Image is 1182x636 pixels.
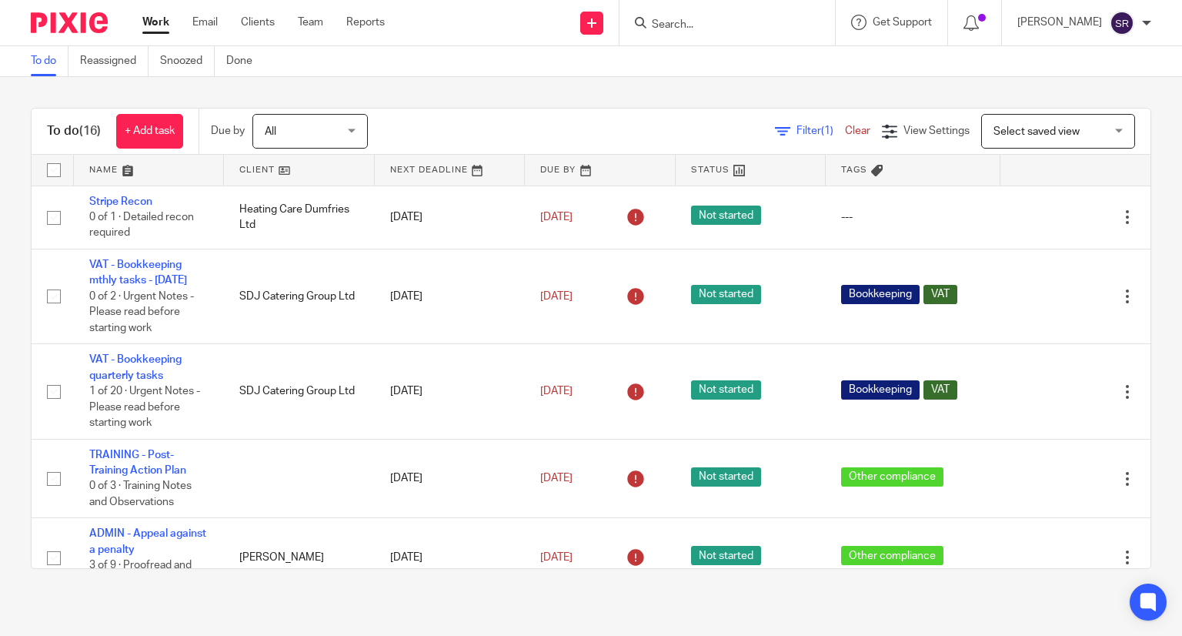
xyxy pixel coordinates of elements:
span: View Settings [903,126,970,136]
span: 0 of 1 · Detailed recon required [89,212,194,239]
span: 0 of 3 · Training Notes and Observations [89,481,192,508]
a: VAT - Bookkeeping quarterly tasks [89,354,182,380]
span: 0 of 2 · Urgent Notes - Please read before starting work [89,291,194,333]
span: Not started [691,206,761,225]
span: Other compliance [841,546,943,565]
h1: To do [47,123,101,139]
span: [DATE] [540,473,573,484]
a: TRAINING - Post-Training Action Plan [89,450,186,476]
a: Snoozed [160,46,215,76]
a: ADMIN - Appeal against a penalty [89,528,206,554]
span: Bookkeeping [841,285,920,304]
a: Reports [346,15,385,30]
td: [DATE] [375,249,525,343]
a: Stripe Recon [89,196,152,207]
td: [DATE] [375,518,525,598]
span: [DATE] [540,386,573,397]
a: Clients [241,15,275,30]
span: 3 of 9 · Proofread and Review [89,560,192,587]
p: Due by [211,123,245,139]
span: VAT [923,380,957,400]
input: Search [650,18,789,32]
a: Email [192,15,218,30]
a: Work [142,15,169,30]
span: Not started [691,546,761,565]
span: (1) [821,126,833,136]
td: SDJ Catering Group Ltd [224,344,374,439]
a: Clear [845,126,870,136]
span: Filter [796,126,845,136]
p: [PERSON_NAME] [1017,15,1102,30]
span: VAT [923,285,957,304]
span: Not started [691,467,761,487]
span: Tags [841,166,867,174]
span: All [265,126,276,137]
img: svg%3E [1110,11,1134,35]
a: Reassigned [80,46,149,76]
span: Select saved view [993,126,1080,137]
td: [DATE] [375,439,525,518]
a: To do [31,46,68,76]
a: Team [298,15,323,30]
img: Pixie [31,12,108,33]
td: [DATE] [375,186,525,249]
span: Not started [691,380,761,400]
div: --- [841,209,985,225]
span: Not started [691,285,761,304]
span: [DATE] [540,291,573,302]
a: Done [226,46,264,76]
span: 1 of 20 · Urgent Notes - Please read before starting work [89,386,200,428]
span: (16) [79,125,101,137]
span: Other compliance [841,467,943,487]
td: Heating Care Dumfries Ltd [224,186,374,249]
span: [DATE] [540,212,573,223]
span: Get Support [873,17,932,28]
span: Bookkeeping [841,380,920,400]
td: SDJ Catering Group Ltd [224,249,374,343]
td: [PERSON_NAME] [224,518,374,598]
a: VAT - Bookkeeping mthly tasks - [DATE] [89,259,187,286]
td: [DATE] [375,344,525,439]
span: [DATE] [540,552,573,563]
a: + Add task [116,114,183,149]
